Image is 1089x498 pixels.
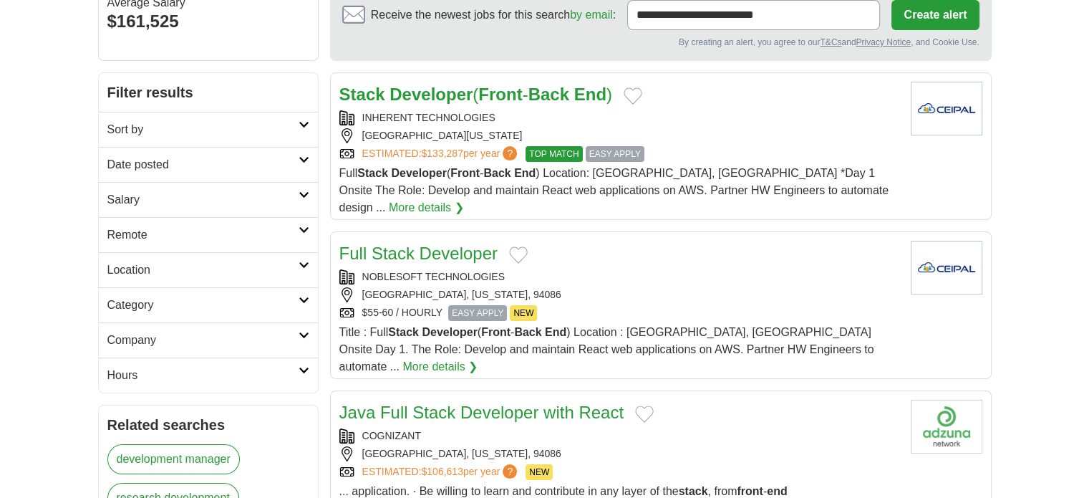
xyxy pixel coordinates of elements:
[570,9,613,21] a: by email
[99,287,318,322] a: Category
[339,446,899,461] div: [GEOGRAPHIC_DATA], [US_STATE], 94086
[526,464,553,480] span: NEW
[586,146,644,162] span: EASY APPLY
[402,358,478,375] a: More details ❯
[510,305,537,321] span: NEW
[767,485,787,497] strong: end
[421,148,463,159] span: $133,287
[483,167,510,179] strong: Back
[107,367,299,384] h2: Hours
[339,287,899,302] div: [GEOGRAPHIC_DATA], [US_STATE], 94086
[478,85,522,104] strong: Front
[99,322,318,358] a: Company
[422,326,477,338] strong: Developer
[574,85,606,104] strong: End
[107,444,240,474] a: development manager
[339,167,889,214] span: Full ( - ) Location: [GEOGRAPHIC_DATA], [GEOGRAPHIC_DATA] *Day 1 Onsite The Role: Develop and mai...
[388,326,419,338] strong: Stack
[99,182,318,217] a: Salary
[99,358,318,393] a: Hours
[503,146,517,161] span: ?
[389,85,473,104] strong: Developer
[389,199,464,216] a: More details ❯
[107,414,309,436] h2: Related searches
[99,112,318,147] a: Sort by
[526,146,582,162] span: TOP MATCH
[99,252,318,287] a: Location
[99,217,318,252] a: Remote
[362,430,421,441] a: COGNIZANT
[820,37,841,47] a: T&Cs
[362,271,505,282] a: NOBLESOFT TECHNOLOGIES
[737,485,763,497] strong: front
[107,332,299,349] h2: Company
[107,156,299,173] h2: Date posted
[421,466,463,477] span: $106,613
[339,85,385,104] strong: Stack
[339,305,899,321] div: $55-60 / HOURLY
[911,241,982,295] img: Noblesoft Technologies logo
[339,85,612,104] a: Stack Developer(Front-Back End)
[911,400,982,454] img: Cognizant logo
[107,297,299,314] h2: Category
[339,110,899,125] div: INHERENT TECHNOLOGIES
[99,147,318,182] a: Date posted
[339,326,874,373] span: Title : Full ( - ) Location : [GEOGRAPHIC_DATA], [GEOGRAPHIC_DATA] Onsite Day 1. The Role: Develo...
[107,191,299,209] h2: Salary
[450,167,480,179] strong: Front
[339,128,899,143] div: [GEOGRAPHIC_DATA][US_STATE]
[107,262,299,279] h2: Location
[99,73,318,112] h2: Filter results
[391,167,446,179] strong: Developer
[448,305,507,321] span: EASY APPLY
[342,36,979,49] div: By creating an alert, you agree to our and , and Cookie Use.
[911,82,982,135] img: Company logo
[509,246,528,264] button: Add to favorite jobs
[624,87,642,105] button: Add to favorite jobs
[514,167,536,179] strong: End
[635,406,654,423] button: Add to favorite jobs
[481,326,510,338] strong: Front
[503,464,517,479] span: ?
[545,326,566,338] strong: End
[107,226,299,244] h2: Remote
[514,326,541,338] strong: Back
[856,37,911,47] a: Privacy Notice
[107,121,299,138] h2: Sort by
[357,167,388,179] strong: Stack
[362,146,521,162] a: ESTIMATED:$133,287per year?
[528,85,569,104] strong: Back
[362,464,521,480] a: ESTIMATED:$106,613per year?
[107,9,309,34] div: $161,525
[339,244,498,263] a: Full Stack Developer
[371,6,616,24] span: Receive the newest jobs for this search :
[679,485,708,497] strong: stack
[339,403,624,422] a: Java Full Stack Developer with React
